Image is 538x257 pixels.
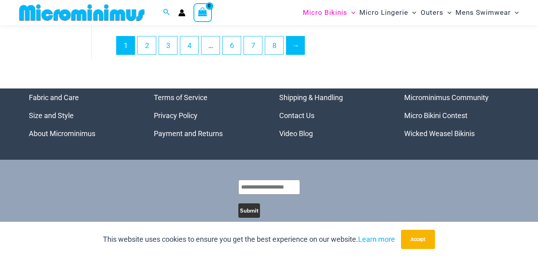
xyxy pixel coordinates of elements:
aside: Footer Widget 3 [279,88,385,143]
span: Menu Toggle [511,2,519,23]
a: Video Blog [279,129,313,138]
nav: Menu [404,88,510,143]
a: Page 6 [223,36,241,54]
span: Menu Toggle [347,2,355,23]
a: OutersMenu ToggleMenu Toggle [419,2,453,23]
a: About Microminimus [29,129,95,138]
a: View Shopping Cart, empty [193,3,212,22]
a: Page 4 [180,36,198,54]
nav: Product Pagination [116,36,522,59]
span: Menu Toggle [443,2,451,23]
a: Terms of Service [154,93,208,102]
a: Account icon link [178,9,185,16]
a: Fabric and Care [29,93,79,102]
a: Micro LingerieMenu ToggleMenu Toggle [357,2,418,23]
aside: Footer Widget 2 [154,88,259,143]
a: → [286,36,304,54]
span: … [201,36,220,54]
aside: Footer Widget 4 [404,88,510,143]
a: Micro Bikini Contest [404,111,467,120]
span: Micro Bikinis [303,2,347,23]
nav: Menu [279,88,385,143]
span: Outers [421,2,443,23]
aside: Footer Widget 1 [29,88,134,143]
a: Shipping & Handling [279,93,343,102]
a: Wicked Weasel Bikinis [404,129,475,138]
a: Page 2 [138,36,156,54]
nav: Site Navigation [300,1,522,24]
a: Mens SwimwearMenu ToggleMenu Toggle [453,2,521,23]
button: Submit [238,203,260,218]
a: Privacy Policy [154,111,197,120]
a: Search icon link [163,8,170,18]
a: Contact Us [279,111,314,120]
nav: Menu [154,88,259,143]
p: This website uses cookies to ensure you get the best experience on our website. [103,233,395,245]
a: Page 8 [265,36,283,54]
a: Page 7 [244,36,262,54]
img: MM SHOP LOGO FLAT [16,4,148,22]
a: Payment and Returns [154,129,223,138]
span: Micro Lingerie [359,2,408,23]
a: Micro BikinisMenu ToggleMenu Toggle [301,2,357,23]
span: Menu Toggle [408,2,416,23]
nav: Menu [29,88,134,143]
a: Learn more [358,235,395,243]
a: Microminimus Community [404,93,489,102]
span: Mens Swimwear [455,2,511,23]
a: Page 3 [159,36,177,54]
span: Page 1 [117,36,135,54]
button: Accept [401,230,435,249]
a: Size and Style [29,111,74,120]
